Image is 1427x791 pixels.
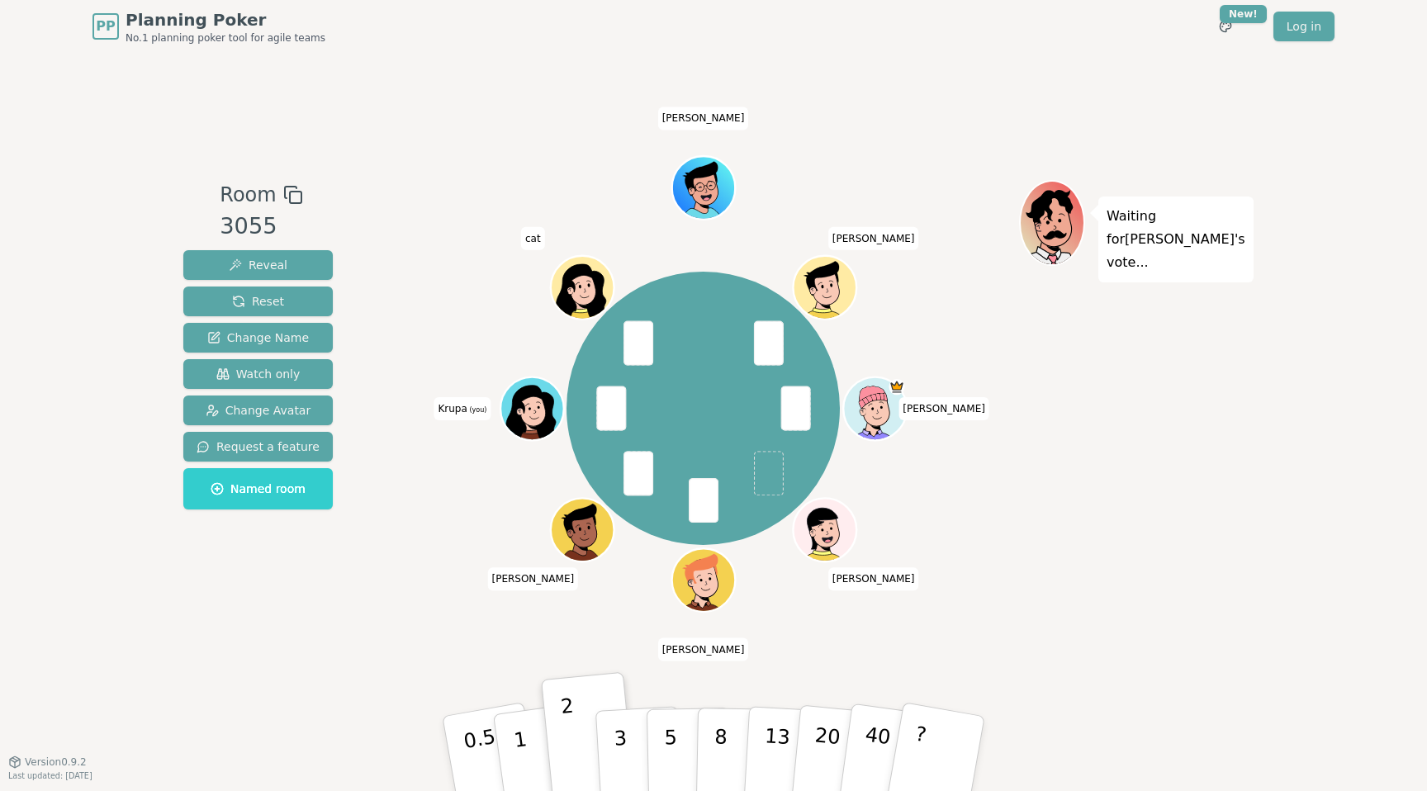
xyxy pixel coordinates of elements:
span: Click to change your name [828,226,919,249]
a: Log in [1273,12,1335,41]
span: Click to change your name [898,397,989,420]
button: Reset [183,287,333,316]
button: Version0.9.2 [8,755,87,769]
p: 2 [560,694,581,784]
button: New! [1211,12,1240,41]
span: Watch only [216,366,301,382]
span: Change Name [207,329,309,346]
span: Click to change your name [434,397,491,420]
span: Click to change your name [658,637,749,661]
span: Click to change your name [521,226,545,249]
button: Change Name [183,323,333,353]
span: Click to change your name [487,567,578,590]
span: Last updated: [DATE] [8,771,92,780]
button: Reveal [183,250,333,280]
button: Watch only [183,359,333,389]
span: No.1 planning poker tool for agile teams [126,31,325,45]
a: PPPlanning PokerNo.1 planning poker tool for agile teams [92,8,325,45]
button: Request a feature [183,432,333,462]
span: Version 0.9.2 [25,755,87,769]
span: Planning Poker [126,8,325,31]
div: New! [1220,5,1267,23]
span: Named room [211,481,306,497]
div: 3055 [220,210,302,244]
span: Click to change your name [828,567,919,590]
span: Reset [232,293,284,310]
button: Named room [183,468,333,509]
span: Request a feature [197,438,320,455]
span: Change Avatar [206,402,311,419]
span: PP [96,17,115,36]
span: Corey is the host [889,379,904,395]
button: Click to change your avatar [502,379,562,438]
button: Change Avatar [183,395,333,425]
span: (you) [467,406,487,414]
span: Room [220,180,276,210]
p: Waiting for [PERSON_NAME] 's vote... [1107,205,1245,274]
span: Reveal [229,257,287,273]
span: Click to change your name [658,107,749,130]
